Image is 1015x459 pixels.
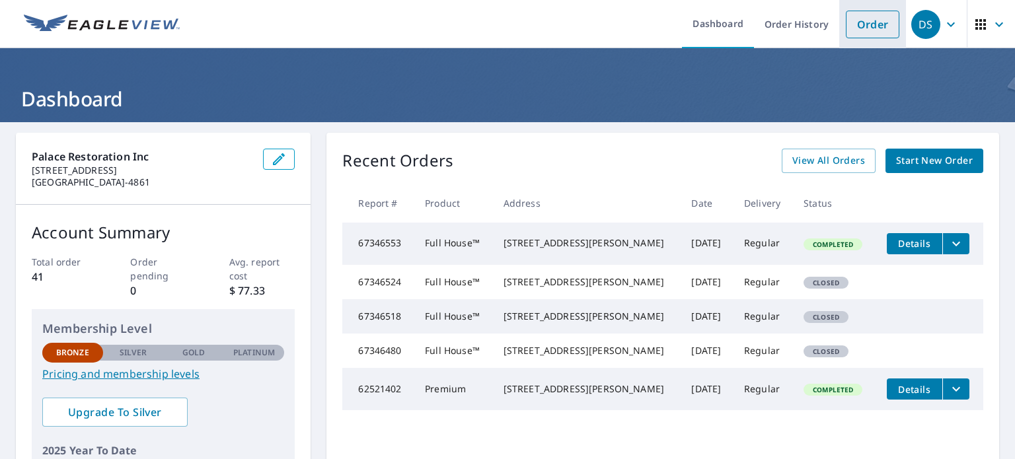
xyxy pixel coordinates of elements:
[130,255,196,283] p: Order pending
[887,378,942,400] button: detailsBtn-62521402
[681,223,733,265] td: [DATE]
[504,275,671,289] div: [STREET_ADDRESS][PERSON_NAME]
[895,237,934,250] span: Details
[805,385,861,394] span: Completed
[792,153,865,169] span: View All Orders
[42,442,284,458] p: 2025 Year To Date
[805,240,861,249] span: Completed
[681,184,733,223] th: Date
[24,15,180,34] img: EV Logo
[942,378,969,400] button: filesDropdownBtn-62521402
[182,347,205,359] p: Gold
[342,223,414,265] td: 67346553
[32,149,252,164] p: Palace Restoration Inc
[229,283,295,299] p: $ 77.33
[414,265,493,299] td: Full House™
[342,265,414,299] td: 67346524
[733,299,793,334] td: Regular
[414,299,493,334] td: Full House™
[342,368,414,410] td: 62521402
[895,383,934,396] span: Details
[414,184,493,223] th: Product
[32,221,295,244] p: Account Summary
[233,347,275,359] p: Platinum
[414,334,493,368] td: Full House™
[733,368,793,410] td: Regular
[887,233,942,254] button: detailsBtn-67346553
[42,320,284,337] p: Membership Level
[504,382,671,396] div: [STREET_ADDRESS][PERSON_NAME]
[681,299,733,334] td: [DATE]
[42,366,284,382] a: Pricing and membership levels
[733,334,793,368] td: Regular
[32,269,98,285] p: 41
[504,344,671,357] div: [STREET_ADDRESS][PERSON_NAME]
[16,85,999,112] h1: Dashboard
[896,153,973,169] span: Start New Order
[681,334,733,368] td: [DATE]
[885,149,983,173] a: Start New Order
[733,265,793,299] td: Regular
[681,368,733,410] td: [DATE]
[504,236,671,250] div: [STREET_ADDRESS][PERSON_NAME]
[414,223,493,265] td: Full House™
[493,184,681,223] th: Address
[42,398,188,427] a: Upgrade To Silver
[681,265,733,299] td: [DATE]
[782,149,876,173] a: View All Orders
[342,334,414,368] td: 67346480
[911,10,940,39] div: DS
[942,233,969,254] button: filesDropdownBtn-67346553
[32,176,252,188] p: [GEOGRAPHIC_DATA]-4861
[733,223,793,265] td: Regular
[120,347,147,359] p: Silver
[805,312,847,322] span: Closed
[342,299,414,334] td: 67346518
[56,347,89,359] p: Bronze
[342,149,453,173] p: Recent Orders
[733,184,793,223] th: Delivery
[793,184,876,223] th: Status
[32,164,252,176] p: [STREET_ADDRESS]
[229,255,295,283] p: Avg. report cost
[32,255,98,269] p: Total order
[805,347,847,356] span: Closed
[53,405,177,419] span: Upgrade To Silver
[846,11,899,38] a: Order
[805,278,847,287] span: Closed
[414,368,493,410] td: Premium
[342,184,414,223] th: Report #
[130,283,196,299] p: 0
[504,310,671,323] div: [STREET_ADDRESS][PERSON_NAME]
